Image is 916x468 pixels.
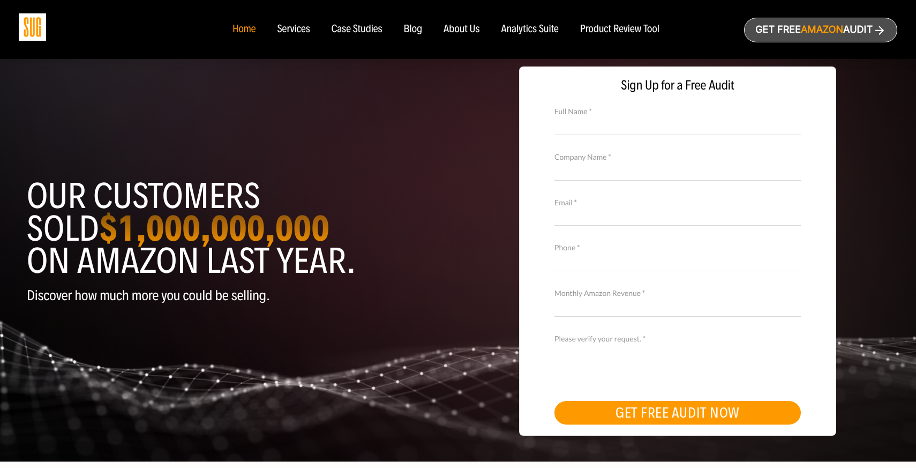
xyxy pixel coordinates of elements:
[232,24,256,35] a: Home
[554,151,801,163] label: Company Name *
[554,343,717,385] iframe: reCAPTCHA
[554,401,801,425] button: GET FREE AUDIT NOW
[554,333,801,345] label: Please verify your request. *
[554,106,801,117] label: Full Name *
[744,18,897,42] a: Get freeAmazonAudit
[27,288,450,303] p: Discover how much more you could be selling.
[27,180,450,277] h1: Our customers sold on Amazon last year.
[530,78,825,93] span: Sign Up for a Free Audit
[554,116,801,135] input: Full Name *
[801,24,843,35] span: Amazon
[19,13,46,41] img: Sug
[580,24,659,35] a: Product Review Tool
[554,252,801,271] input: Contact Number *
[444,24,480,35] a: About Us
[554,197,801,209] label: Email *
[554,287,801,299] label: Monthly Amazon Revenue *
[554,242,801,254] label: Phone *
[554,207,801,226] input: Email *
[501,24,559,35] a: Analytics Suite
[554,298,801,317] input: Monthly Amazon Revenue *
[554,161,801,180] input: Company Name *
[99,206,329,250] strong: $1,000,000,000
[277,24,310,35] a: Services
[332,24,382,35] a: Case Studies
[404,24,423,35] a: Blog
